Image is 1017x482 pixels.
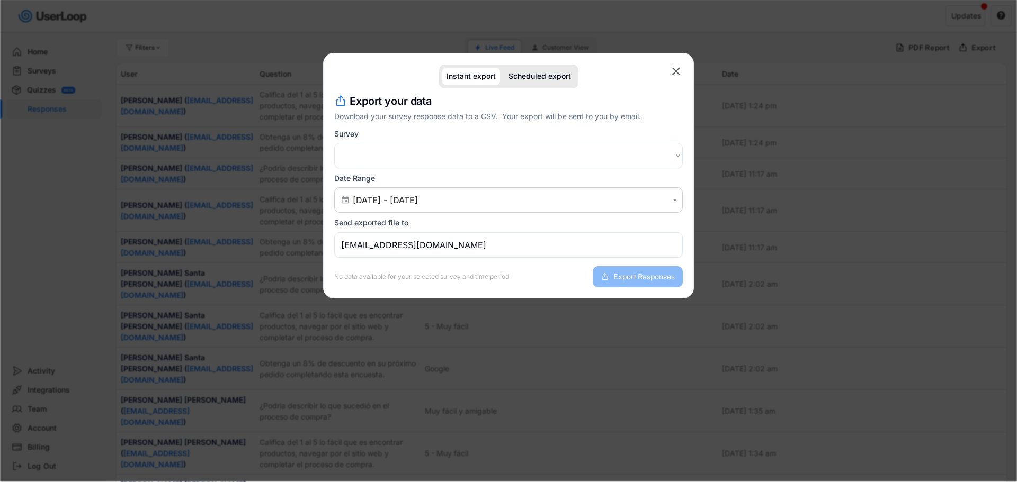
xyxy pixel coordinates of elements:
div: Send exported file to [334,218,408,228]
div: Download your survey response data to a CSV. Your export will be sent to you by email. [334,111,683,122]
h4: Export your data [350,94,432,108]
div: No data available for your selected survey and time period [334,274,509,280]
div: Scheduled export [508,72,571,81]
div: Survey [334,129,359,139]
button:  [670,65,683,78]
button: Export Responses [593,266,683,287]
div: Date Range [334,174,375,183]
button:  [340,195,350,205]
text:  [342,195,349,205]
div: Instant export [447,72,496,81]
button:  [670,196,680,205]
text:  [673,195,677,204]
span: Export Responses [613,273,675,280]
input: Air Date/Time Picker [353,195,667,205]
text:  [672,65,680,78]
